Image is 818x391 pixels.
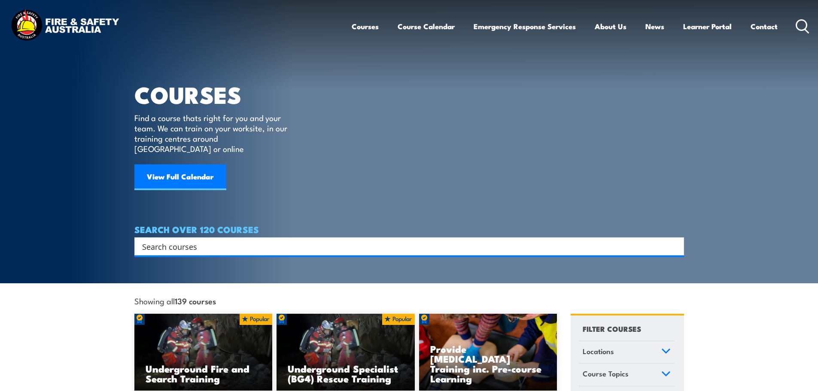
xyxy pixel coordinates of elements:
span: Locations [583,346,614,357]
a: Learner Portal [683,15,732,38]
p: Find a course thats right for you and your team. We can train on your worksite, in our training c... [134,112,291,154]
button: Search magnifier button [669,240,681,252]
h1: COURSES [134,84,300,104]
a: Underground Fire and Search Training [134,314,273,391]
h3: Provide [MEDICAL_DATA] Training inc. Pre-course Learning [430,344,546,383]
input: Search input [142,240,665,253]
h3: Underground Fire and Search Training [146,364,262,383]
a: Underground Specialist (BG4) Rescue Training [277,314,415,391]
form: Search form [144,240,667,252]
a: View Full Calendar [134,164,226,190]
span: Course Topics [583,368,629,379]
h4: SEARCH OVER 120 COURSES [134,224,684,234]
a: Provide [MEDICAL_DATA] Training inc. Pre-course Learning [419,314,557,391]
a: Emergency Response Services [474,15,576,38]
a: Courses [352,15,379,38]
h3: Underground Specialist (BG4) Rescue Training [288,364,404,383]
img: Low Voltage Rescue and Provide CPR [419,314,557,391]
a: Course Calendar [398,15,455,38]
img: Underground mine rescue [277,314,415,391]
img: Underground mine rescue [134,314,273,391]
a: News [645,15,664,38]
a: Locations [579,341,675,364]
a: Course Topics [579,364,675,386]
a: Contact [751,15,778,38]
strong: 139 courses [175,295,216,306]
a: About Us [595,15,626,38]
h4: FILTER COURSES [583,323,641,334]
span: Showing all [134,296,216,305]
